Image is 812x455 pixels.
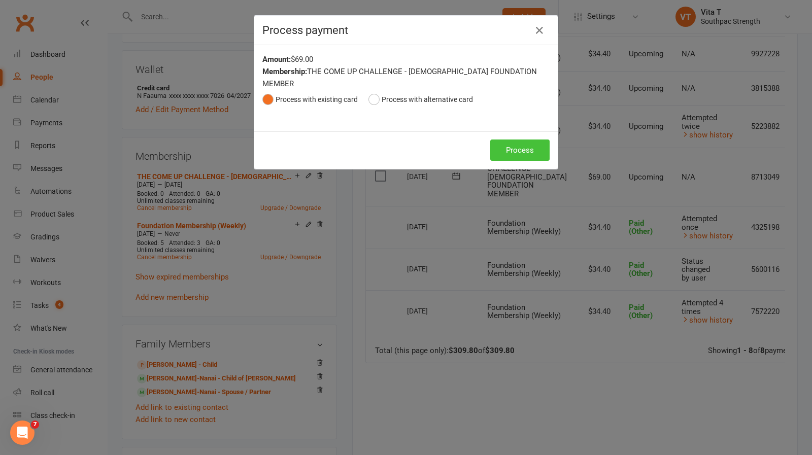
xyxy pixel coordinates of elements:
[531,22,548,39] button: Close
[262,55,291,64] strong: Amount:
[490,139,550,161] button: Process
[262,65,550,90] div: THE COME UP CHALLENGE - [DEMOGRAPHIC_DATA] FOUNDATION MEMBER
[10,421,35,445] iframe: Intercom live chat
[368,90,473,109] button: Process with alternative card
[262,90,358,109] button: Process with existing card
[262,53,550,65] div: $69.00
[262,24,550,37] h4: Process payment
[31,421,39,429] span: 7
[262,67,307,76] strong: Membership:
